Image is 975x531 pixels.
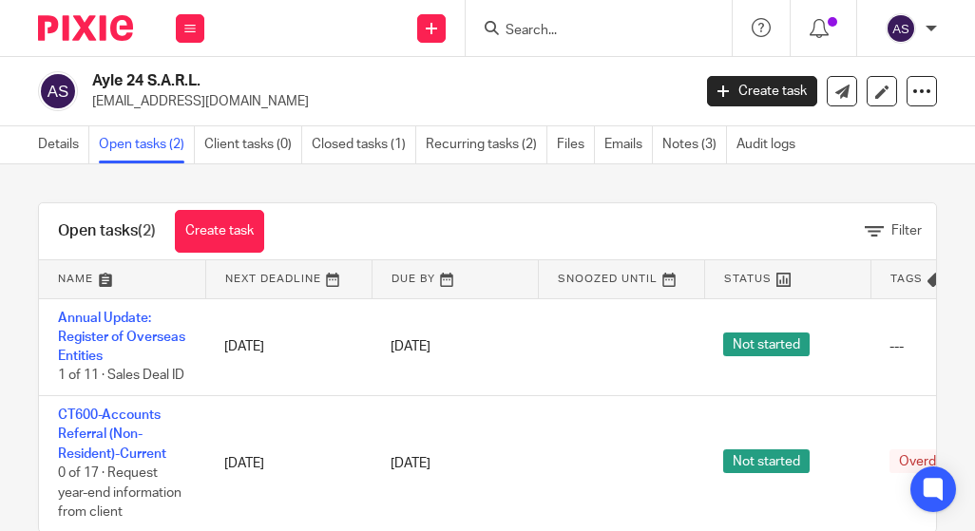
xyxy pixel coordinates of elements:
a: Emails [604,126,653,163]
td: [DATE] [205,298,372,396]
a: Details [38,126,89,163]
span: Not started [723,332,810,356]
img: Pixie [38,15,133,41]
span: Tags [890,274,923,284]
span: Not started [723,449,810,473]
a: Audit logs [736,126,805,163]
span: Status [724,274,772,284]
a: Annual Update: Register of Overseas Entities [58,312,185,364]
span: [DATE] [391,457,430,470]
span: 1 of 11 · Sales Deal ID [58,370,184,383]
span: [DATE] [391,340,430,353]
h2: Ayle 24 S.A.R.L. [92,71,562,91]
a: Client tasks (0) [204,126,302,163]
a: Notes (3) [662,126,727,163]
a: Create task [175,210,264,253]
span: Filter [891,224,922,237]
span: (2) [138,223,156,238]
img: svg%3E [886,13,916,44]
span: Overdue [889,449,961,473]
a: Create task [707,76,817,106]
a: Closed tasks (1) [312,126,416,163]
span: 0 of 17 · Request year-end information from client [58,466,182,519]
h1: Open tasks [58,221,156,241]
input: Search [504,23,675,40]
img: svg%3E [38,71,78,111]
p: [EMAIL_ADDRESS][DOMAIN_NAME] [92,92,679,111]
a: Files [557,126,595,163]
a: CT600-Accounts Referral (Non-Resident)-Current [58,408,166,461]
span: Snoozed Until [558,274,658,284]
a: Recurring tasks (2) [426,126,547,163]
a: Open tasks (2) [99,126,195,163]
